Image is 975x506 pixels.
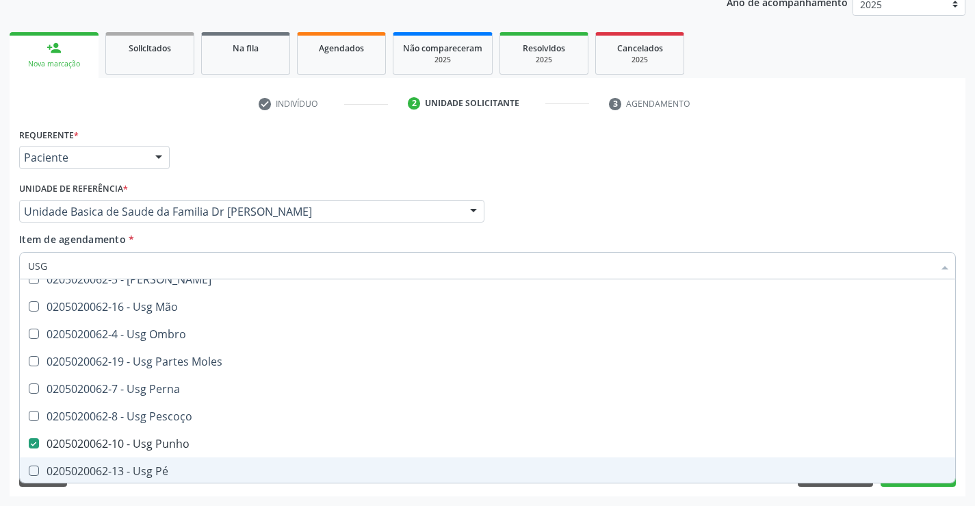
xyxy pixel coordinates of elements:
[617,42,663,54] span: Cancelados
[319,42,364,54] span: Agendados
[523,42,565,54] span: Resolvidos
[403,42,482,54] span: Não compareceram
[47,40,62,55] div: person_add
[28,329,947,340] div: 0205020062-4 - Usg Ombro
[28,301,947,312] div: 0205020062-16 - Usg Mão
[606,55,674,65] div: 2025
[408,97,420,110] div: 2
[28,411,947,422] div: 0205020062-8 - Usg Pescoço
[510,55,578,65] div: 2025
[28,252,933,279] input: Buscar por procedimentos
[28,274,947,285] div: 0205020062-5 - [PERSON_NAME]
[28,466,947,477] div: 0205020062-13 - Usg Pé
[19,233,126,246] span: Item de agendamento
[24,151,142,164] span: Paciente
[19,179,128,200] label: Unidade de referência
[24,205,456,218] span: Unidade Basica de Saude da Familia Dr [PERSON_NAME]
[28,383,947,394] div: 0205020062-7 - Usg Perna
[19,59,89,69] div: Nova marcação
[403,55,482,65] div: 2025
[28,356,947,367] div: 0205020062-19 - Usg Partes Moles
[19,125,79,146] label: Requerente
[233,42,259,54] span: Na fila
[28,438,947,449] div: 0205020062-10 - Usg Punho
[425,97,519,110] div: Unidade solicitante
[129,42,171,54] span: Solicitados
